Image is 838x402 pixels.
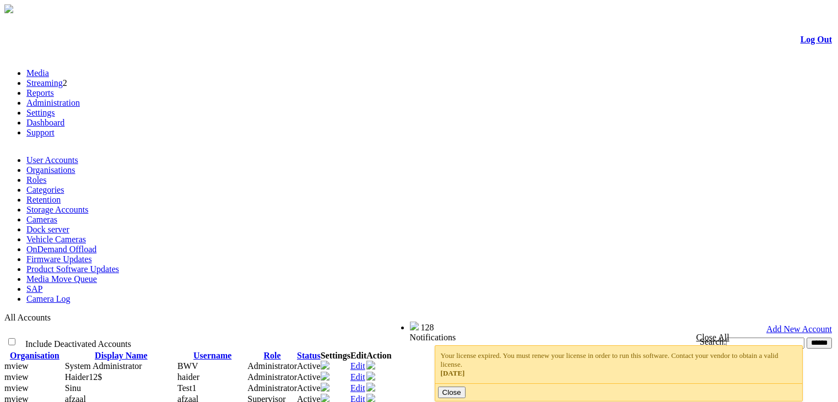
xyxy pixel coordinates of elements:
a: Settings [26,108,55,117]
span: BWV [177,361,198,371]
div: Notifications [410,333,810,343]
a: Streaming [26,78,63,88]
a: Administration [26,98,80,107]
a: Organisation [10,351,60,360]
a: Media Move Queue [26,274,97,284]
span: Test1 [177,383,196,393]
a: SAP [26,284,42,294]
span: All Accounts [4,313,51,322]
div: Your license expired. You must renew your license in order to run this software. Contact your ven... [441,351,797,378]
a: User Accounts [26,155,78,165]
span: mview [4,372,29,382]
img: bell25.png [410,322,419,330]
a: Dashboard [26,118,64,127]
a: Product Software Updates [26,264,119,274]
a: Retention [26,195,61,204]
a: Dock server [26,225,69,234]
a: Close All [696,333,729,342]
a: Organisations [26,165,75,175]
a: Categories [26,185,64,194]
a: Support [26,128,55,137]
span: haider [177,372,199,382]
span: Welcome, System Administrator (Administrator) [248,322,388,330]
span: Include Deactivated Accounts [25,339,131,349]
img: arrow-3.png [4,4,13,13]
a: Firmware Updates [26,254,92,264]
span: Contact Method: None [65,361,142,371]
button: Close [438,387,466,398]
span: 128 [421,323,434,332]
span: mview [4,383,29,393]
span: Contact Method: SMS and Email [65,372,102,382]
a: Storage Accounts [26,205,88,214]
a: Cameras [26,215,57,224]
span: 2 [63,78,67,88]
a: Display Name [95,351,148,360]
a: Username [193,351,231,360]
a: Vehicle Cameras [26,235,86,244]
a: Roles [26,175,46,184]
span: [DATE] [441,369,465,377]
a: Log Out [801,35,832,44]
a: OnDemand Offload [26,245,96,254]
a: Camera Log [26,294,71,303]
span: mview [4,361,29,371]
a: Media [26,68,49,78]
span: Contact Method: SMS and Email [65,383,81,393]
a: Reports [26,88,54,97]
